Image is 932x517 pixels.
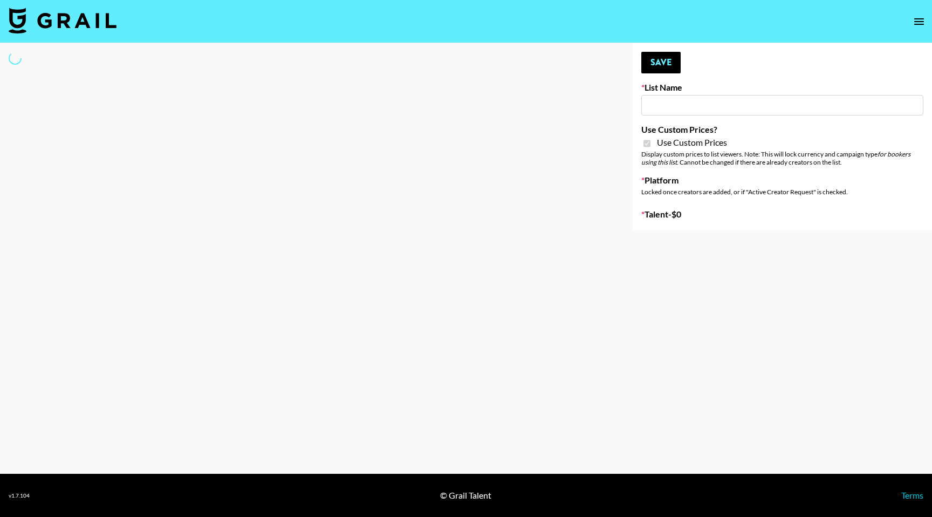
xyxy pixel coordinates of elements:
div: Locked once creators are added, or if "Active Creator Request" is checked. [641,188,923,196]
label: List Name [641,82,923,93]
label: Platform [641,175,923,186]
label: Use Custom Prices? [641,124,923,135]
label: Talent - $ 0 [641,209,923,220]
span: Use Custom Prices [657,137,727,148]
em: for bookers using this list [641,150,910,166]
img: Grail Talent [9,8,116,33]
div: © Grail Talent [440,490,491,501]
div: Display custom prices to list viewers. Note: This will lock currency and campaign type . Cannot b... [641,150,923,166]
button: open drawer [908,11,930,32]
div: v 1.7.104 [9,492,30,499]
a: Terms [901,490,923,500]
button: Save [641,52,681,73]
